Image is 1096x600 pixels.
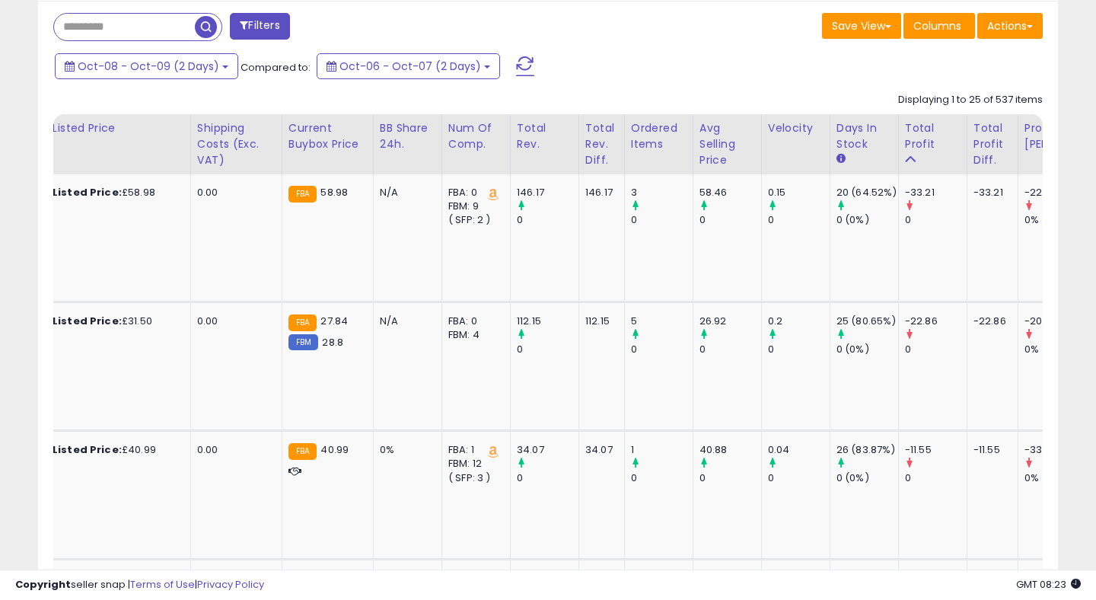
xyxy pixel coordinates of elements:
[15,577,71,592] strong: Copyright
[836,343,898,356] div: 0 (0%)
[380,186,430,199] div: N/A
[78,59,219,74] span: Oct-08 - Oct-09 (2 Days)
[448,213,499,227] div: ( SFP: 2 )
[288,186,317,203] small: FBA
[320,185,348,199] span: 58.98
[631,443,693,457] div: 1
[448,186,499,199] div: FBA: 0
[288,314,317,331] small: FBA
[699,314,761,328] div: 26.92
[53,186,179,199] div: £58.98
[448,120,504,152] div: Num of Comp.
[768,186,830,199] div: 0.15
[380,443,430,457] div: 0%
[631,213,693,227] div: 0
[905,343,967,356] div: 0
[585,186,613,199] div: 146.17
[380,120,435,152] div: BB Share 24h.
[836,471,898,485] div: 0 (0%)
[973,314,1006,328] div: -22.86
[768,213,830,227] div: 0
[197,443,270,457] div: 0.00
[197,186,270,199] div: 0.00
[517,314,578,328] div: 112.15
[197,314,270,328] div: 0.00
[836,314,898,328] div: 25 (80.65%)
[517,343,578,356] div: 0
[53,442,122,457] b: Listed Price:
[517,120,572,152] div: Total Rev.
[517,471,578,485] div: 0
[53,443,179,457] div: £40.99
[322,335,343,349] span: 28.8
[822,13,901,39] button: Save View
[380,314,430,328] div: N/A
[768,314,830,328] div: 0.2
[905,443,967,457] div: -11.55
[15,578,264,592] div: seller snap | |
[973,443,1006,457] div: -11.55
[699,443,761,457] div: 40.88
[905,314,967,328] div: -22.86
[517,213,578,227] div: 0
[448,328,499,342] div: FBM: 4
[517,186,578,199] div: 146.17
[230,13,289,40] button: Filters
[448,457,499,471] div: FBM: 12
[448,199,499,213] div: FBM: 9
[448,314,499,328] div: FBA: 0
[631,120,687,152] div: Ordered Items
[53,314,179,328] div: £31.50
[836,213,898,227] div: 0 (0%)
[973,120,1012,168] div: Total Profit Diff.
[53,314,122,328] b: Listed Price:
[631,314,693,328] div: 5
[836,120,892,152] div: Days In Stock
[517,443,578,457] div: 34.07
[836,186,898,199] div: 20 (64.52%)
[836,152,846,166] small: Days In Stock.
[1016,577,1081,592] span: 2025-10-9 08:23 GMT
[905,186,967,199] div: -33.21
[836,443,898,457] div: 26 (83.87%)
[699,120,755,168] div: Avg Selling Price
[585,120,618,168] div: Total Rev. Diff.
[699,186,761,199] div: 58.46
[768,120,824,136] div: Velocity
[699,213,761,227] div: 0
[241,60,311,75] span: Compared to:
[55,53,238,79] button: Oct-08 - Oct-09 (2 Days)
[197,120,276,168] div: Shipping Costs (Exc. VAT)
[977,13,1043,39] button: Actions
[905,213,967,227] div: 0
[631,471,693,485] div: 0
[905,120,961,152] div: Total Profit
[288,120,367,152] div: Current Buybox Price
[768,471,830,485] div: 0
[320,314,348,328] span: 27.84
[585,443,613,457] div: 34.07
[903,13,975,39] button: Columns
[53,185,122,199] b: Listed Price:
[631,186,693,199] div: 3
[317,53,500,79] button: Oct-06 - Oct-07 (2 Days)
[288,443,317,460] small: FBA
[631,343,693,356] div: 0
[448,443,499,457] div: FBA: 1
[768,343,830,356] div: 0
[898,93,1043,107] div: Displaying 1 to 25 of 537 items
[699,343,761,356] div: 0
[768,443,830,457] div: 0.04
[585,314,613,328] div: 112.15
[339,59,481,74] span: Oct-06 - Oct-07 (2 Days)
[913,18,961,34] span: Columns
[288,334,318,350] small: FBM
[197,577,264,592] a: Privacy Policy
[53,120,184,136] div: Listed Price
[448,471,499,485] div: ( SFP: 3 )
[130,577,195,592] a: Terms of Use
[905,471,967,485] div: 0
[973,186,1006,199] div: -33.21
[699,471,761,485] div: 0
[320,442,349,457] span: 40.99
